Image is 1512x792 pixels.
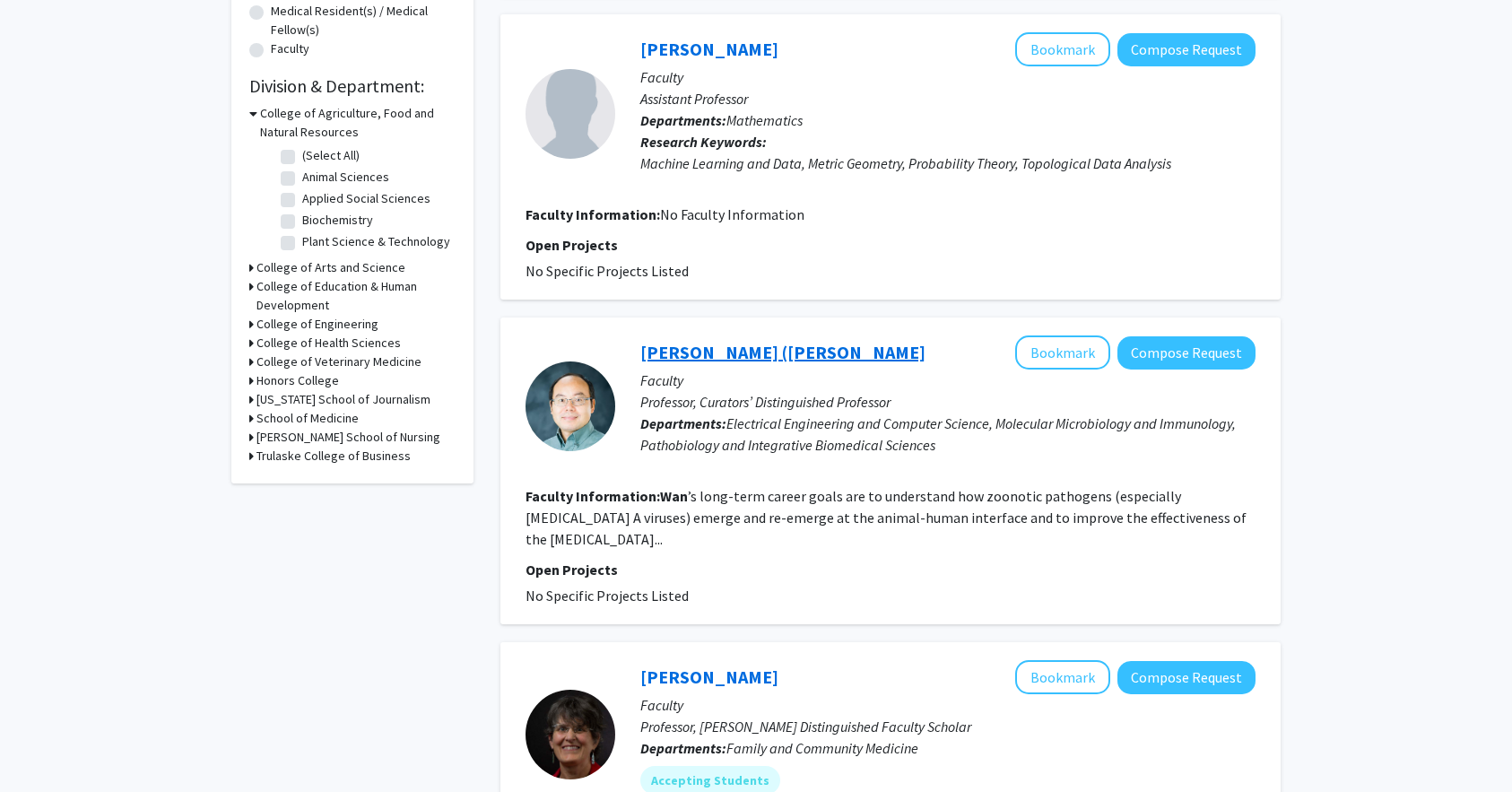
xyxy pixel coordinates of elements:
[1117,661,1256,694] button: Compose Request to Jane McElroy
[249,75,456,97] h2: Division & Department:
[256,409,359,428] h3: School of Medicine
[256,258,405,277] h3: College of Arts and Science
[256,315,378,334] h3: College of Engineering
[640,666,778,688] a: [PERSON_NAME]
[640,38,778,60] a: [PERSON_NAME]
[640,88,1256,109] p: Assistant Professor
[726,111,803,129] span: Mathematics
[302,211,373,230] label: Biochemistry
[13,711,76,779] iframe: Chat
[1117,33,1256,66] button: Compose Request to Zhengchao Wan
[640,414,726,432] b: Departments:
[640,66,1256,88] p: Faculty
[302,146,360,165] label: (Select All)
[256,352,421,371] h3: College of Veterinary Medicine
[1015,32,1110,66] button: Add Zhengchao Wan to Bookmarks
[1015,335,1110,370] button: Add Xiu-Feng (Henry) Wan to Bookmarks
[256,428,440,447] h3: [PERSON_NAME] School of Nursing
[1117,336,1256,370] button: Compose Request to Xiu-Feng (Henry) Wan
[640,152,1256,174] div: Machine Learning and Data, Metric Geometry, Probability Theory, Topological Data Analysis
[726,739,918,757] span: Family and Community Medicine
[640,414,1236,454] span: Electrical Engineering and Computer Science, Molecular Microbiology and Immunology, Pathobiology ...
[640,739,726,757] b: Departments:
[256,447,411,466] h3: Trulaske College of Business
[660,487,688,505] b: Wan
[256,371,339,390] h3: Honors College
[271,39,309,58] label: Faculty
[526,234,1256,256] p: Open Projects
[640,111,726,129] b: Departments:
[256,277,456,315] h3: College of Education & Human Development
[640,133,767,151] b: Research Keywords:
[1015,660,1110,694] button: Add Jane McElroy to Bookmarks
[260,104,456,142] h3: College of Agriculture, Food and Natural Resources
[302,189,430,208] label: Applied Social Sciences
[640,341,925,363] a: [PERSON_NAME] ([PERSON_NAME]
[640,370,1256,391] p: Faculty
[302,232,450,251] label: Plant Science & Technology
[256,334,401,352] h3: College of Health Sciences
[640,391,1256,413] p: Professor, Curators’ Distinguished Professor
[526,559,1256,580] p: Open Projects
[640,694,1256,716] p: Faculty
[256,390,430,409] h3: [US_STATE] School of Journalism
[526,487,660,505] b: Faculty Information:
[302,168,389,187] label: Animal Sciences
[526,487,1247,548] fg-read-more: ’s long-term career goals are to understand how zoonotic pathogens (especially [MEDICAL_DATA] A v...
[526,205,660,223] b: Faculty Information:
[640,716,1256,737] p: Professor, [PERSON_NAME] Distinguished Faculty Scholar
[526,262,689,280] span: No Specific Projects Listed
[271,2,456,39] label: Medical Resident(s) / Medical Fellow(s)
[660,205,804,223] span: No Faculty Information
[526,587,689,605] span: No Specific Projects Listed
